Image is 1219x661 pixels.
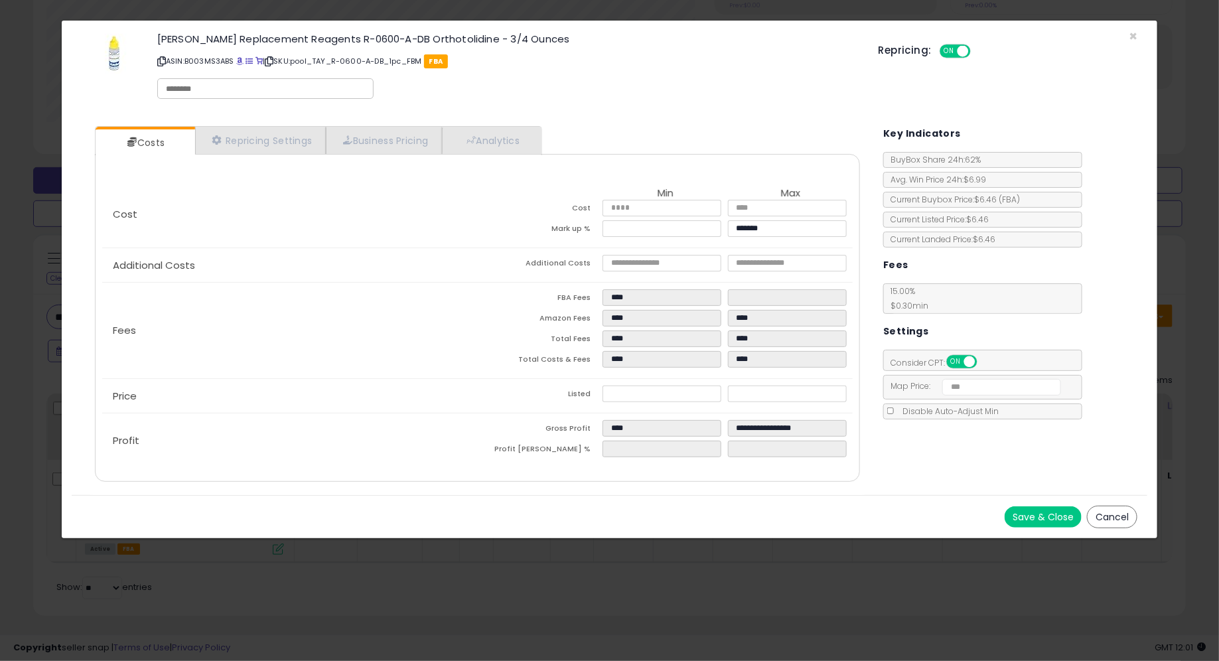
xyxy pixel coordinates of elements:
[884,357,995,368] span: Consider CPT:
[1005,506,1082,528] button: Save & Close
[96,129,194,156] a: Costs
[478,220,603,241] td: Mark up %
[883,125,961,142] h5: Key Indicators
[195,127,326,154] a: Repricing Settings
[246,56,253,66] a: All offer listings
[883,323,928,340] h5: Settings
[968,46,989,57] span: OFF
[255,56,263,66] a: Your listing only
[478,200,603,220] td: Cost
[975,356,997,368] span: OFF
[478,441,603,461] td: Profit [PERSON_NAME] %
[884,154,981,165] span: BuyBox Share 24h: 62%
[157,34,859,44] h3: [PERSON_NAME] Replacement Reagents R-0600-A-DB Orthotolidine - 3/4 Ounces
[102,435,478,446] p: Profit
[1087,506,1137,528] button: Cancel
[478,386,603,406] td: Listed
[478,310,603,330] td: Amazon Fees
[974,194,1020,205] span: $6.46
[94,34,134,74] img: 41mso76Bd4L._SL60_.jpg
[326,127,442,154] a: Business Pricing
[478,255,603,275] td: Additional Costs
[157,50,859,72] p: ASIN: B003MS3ABS | SKU: pool_TAY_R-0600-A-DB_1pc_FBM
[884,380,1061,392] span: Map Price:
[424,54,449,68] span: FBA
[999,194,1020,205] span: ( FBA )
[879,45,932,56] h5: Repricing:
[102,325,478,336] p: Fees
[941,46,958,57] span: ON
[478,420,603,441] td: Gross Profit
[102,391,478,402] p: Price
[102,260,478,271] p: Additional Costs
[884,174,986,185] span: Avg. Win Price 24h: $6.99
[478,351,603,372] td: Total Costs & Fees
[478,289,603,310] td: FBA Fees
[236,56,244,66] a: BuyBox page
[1129,27,1137,46] span: ×
[884,285,928,311] span: 15.00 %
[884,300,928,311] span: $0.30 min
[884,234,995,245] span: Current Landed Price: $6.46
[948,356,964,368] span: ON
[896,405,999,417] span: Disable Auto-Adjust Min
[603,188,728,200] th: Min
[102,209,478,220] p: Cost
[478,330,603,351] td: Total Fees
[884,214,989,225] span: Current Listed Price: $6.46
[728,188,853,200] th: Max
[442,127,540,154] a: Analytics
[883,257,908,273] h5: Fees
[884,194,1020,205] span: Current Buybox Price:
